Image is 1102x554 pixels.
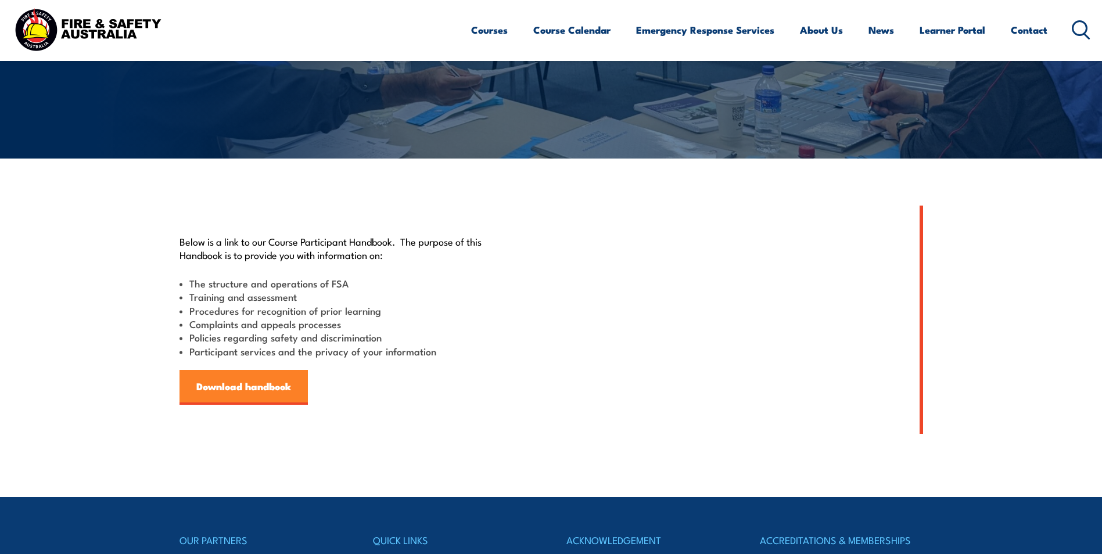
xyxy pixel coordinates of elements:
a: Course Calendar [533,15,611,45]
li: Participant services and the privacy of your information [180,344,498,358]
a: Download handbook [180,370,308,405]
a: Emergency Response Services [636,15,774,45]
a: Learner Portal [920,15,985,45]
li: Training and assessment [180,290,498,303]
li: Policies regarding safety and discrimination [180,330,498,344]
h4: OUR PARTNERS [180,532,342,548]
h4: ACCREDITATIONS & MEMBERSHIPS [760,532,922,548]
p: Below is a link to our Course Participant Handbook. The purpose of this Handbook is to provide yo... [180,235,498,262]
a: Courses [471,15,508,45]
a: About Us [800,15,843,45]
a: News [868,15,894,45]
li: Procedures for recognition of prior learning [180,304,498,317]
li: The structure and operations of FSA [180,276,498,290]
a: Contact [1011,15,1047,45]
li: Complaints and appeals processes [180,317,498,330]
h4: QUICK LINKS [373,532,536,548]
h4: ACKNOWLEDGEMENT [566,532,729,548]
